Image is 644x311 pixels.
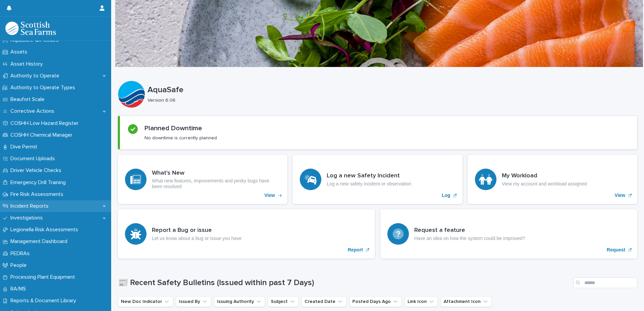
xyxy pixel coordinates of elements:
[8,238,73,245] p: Management Dashboard
[380,209,637,258] a: Request
[8,250,35,257] p: PEDRAs
[405,296,438,307] button: Link Icon
[8,191,69,198] p: Fire Risk Assessments
[301,296,347,307] button: Created Date
[8,84,80,91] p: Authority to Operate Types
[8,203,54,209] p: Incident Reports
[118,155,287,204] a: View
[8,108,60,114] p: Corrective Actions
[8,120,84,127] p: COSHH Low Hazard Register
[8,286,31,292] p: RA/MS
[327,172,411,180] h3: Log a new Safety Incident
[214,296,265,307] button: Issuing Authority
[118,209,375,258] a: Report
[118,278,571,288] h1: 📰 Recent Safety Bulletins (Issued within past 7 Days)
[152,227,241,234] h3: Report a Bug or issue
[8,96,50,103] p: Beaufort Scale
[327,181,411,187] p: Log a new safety incident or observation
[148,85,635,95] p: AquaSafe
[502,181,587,187] p: View my account and workload assigned
[615,193,625,198] p: View
[118,296,173,307] button: New Doc Indicator
[442,193,451,198] p: Log
[348,247,363,253] p: Report
[144,135,217,141] p: No downtime is currently planned
[573,277,637,288] input: Search
[148,98,632,103] p: Version 6.06
[414,236,525,241] p: Have an idea on how the system could be improved?
[8,262,32,269] p: People
[8,274,80,280] p: Processing Plant Equipment
[441,296,492,307] button: Attachment Icon
[8,144,43,150] p: Dive Permit
[8,37,64,43] p: AquaSafe QR Codes
[349,296,402,307] button: Posted Days Ago
[8,49,33,55] p: Assets
[268,296,299,307] button: Subject
[414,227,525,234] h3: Request a feature
[8,61,48,67] p: Asset History
[264,193,275,198] p: View
[152,236,241,241] p: Let us know about a bug or issue you have
[152,170,280,177] h3: What's New
[8,167,67,174] p: Driver Vehicle Checks
[152,178,280,189] p: What new features, improvements and pesky bugs have been resolved
[468,155,637,204] a: View
[8,73,65,79] p: Authority to Operate
[144,124,202,132] h2: Planned Downtime
[8,227,84,233] p: Legionella Risk Assessments
[8,132,78,138] p: COSHH Chemical Manager
[8,215,48,221] p: Investigations
[8,298,82,304] p: Reports & Document Library
[5,22,56,35] img: bPIBxiqnSb2ggTQWdOVV
[502,172,587,180] h3: My Workload
[176,296,211,307] button: Issued By
[293,155,462,204] a: Log
[8,179,71,186] p: Emergency Drill Training
[8,155,60,162] p: Document Uploads
[607,247,625,253] p: Request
